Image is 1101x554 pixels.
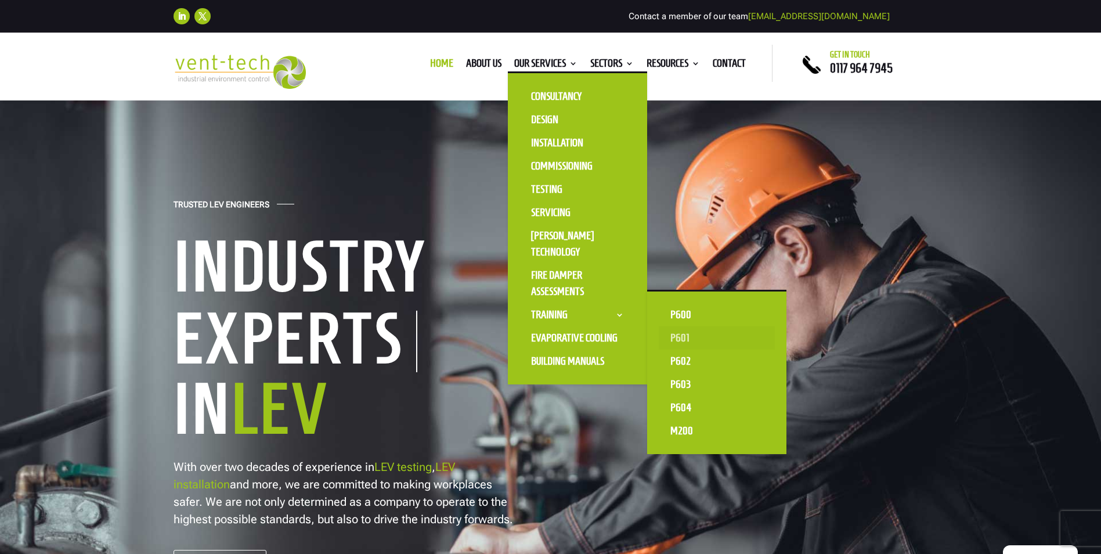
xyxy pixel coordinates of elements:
a: P601 [659,326,775,350]
a: M200 [659,419,775,443]
span: LEV [231,370,329,447]
a: Training [519,303,636,326]
a: 0117 964 7945 [830,61,893,75]
a: Contact [713,59,746,72]
a: Fire Damper Assessments [519,264,636,303]
h1: Industry [174,230,533,309]
a: LEV testing [374,460,432,474]
a: Installation [519,131,636,154]
a: Follow on LinkedIn [174,8,190,24]
p: With over two decades of experience in , and more, we are committed to making workplaces safer. W... [174,458,516,528]
a: Evaporative Cooling [519,326,636,350]
a: Our Services [514,59,577,72]
h1: Experts [174,311,417,372]
h4: Trusted LEV Engineers [174,200,269,215]
a: Consultancy [519,85,636,108]
a: P602 [659,350,775,373]
a: Design [519,108,636,131]
a: Sectors [590,59,634,72]
a: P603 [659,373,775,396]
a: LEV installation [174,460,455,491]
span: Contact a member of our team [629,11,890,21]
a: Commissioning [519,154,636,178]
a: Home [430,59,453,72]
a: [PERSON_NAME] Technology [519,224,636,264]
a: Building Manuals [519,350,636,373]
a: About us [466,59,501,72]
span: Get in touch [830,50,870,59]
a: P604 [659,396,775,419]
a: P600 [659,303,775,326]
a: Resources [647,59,700,72]
a: Testing [519,178,636,201]
a: Follow on X [194,8,211,24]
img: 2023-09-27T08_35_16.549ZVENT-TECH---Clear-background [174,55,306,89]
h1: In [174,372,533,451]
a: Servicing [519,201,636,224]
a: [EMAIL_ADDRESS][DOMAIN_NAME] [748,11,890,21]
